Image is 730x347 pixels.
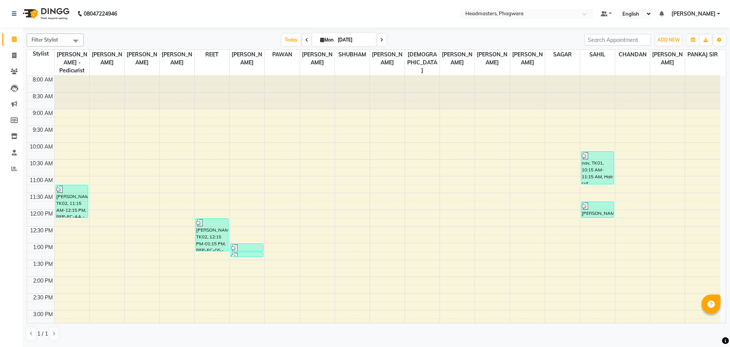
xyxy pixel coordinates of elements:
[580,50,615,59] span: SAHIL
[27,50,54,58] div: Stylist
[671,10,716,18] span: [PERSON_NAME]
[300,50,335,67] span: [PERSON_NAME]
[545,50,580,59] span: SAGAR
[475,50,509,67] span: [PERSON_NAME]
[655,35,682,45] button: ADD NEW
[160,50,194,67] span: [PERSON_NAME]
[650,50,685,67] span: [PERSON_NAME]
[56,185,88,217] div: [PERSON_NAME], TK02, 11:15 AM-12:15 PM, REP-FC-AA - Anti-Aging Facial (For Tightening, Lifting & ...
[282,34,301,46] span: Today
[196,219,228,251] div: [PERSON_NAME], TK02, 12:15 PM-01:15 PM, REP-FC-OS - Oily Skin Facial (For Clean & Clear Skin)
[31,93,54,101] div: 8:30 AM
[28,143,54,151] div: 10:00 AM
[581,152,614,184] div: nav, TK01, 10:15 AM-11:15 AM, Hair cut
[698,317,722,339] iframe: chat widget
[28,160,54,168] div: 10:30 AM
[19,3,71,24] img: logo
[32,37,58,43] span: Filter Stylist
[84,3,117,24] b: 08047224946
[31,76,54,84] div: 8:00 AM
[615,50,650,59] span: CHANDAN
[28,176,54,184] div: 11:00 AM
[657,37,680,43] span: ADD NEW
[90,50,124,67] span: [PERSON_NAME]
[335,50,370,59] span: SHUBHAM
[510,50,545,67] span: [PERSON_NAME]
[32,294,54,302] div: 2:30 PM
[230,50,264,67] span: [PERSON_NAME]
[335,34,373,46] input: 2025-09-01
[29,227,54,235] div: 12:30 PM
[405,50,440,75] span: [DEMOGRAPHIC_DATA]
[231,244,263,251] div: [PERSON_NAME], TK04, 01:00 PM-01:15 PM, TH-EB - Eyebrows
[55,50,89,75] span: [PERSON_NAME] - Pedicurist
[32,260,54,268] div: 1:30 PM
[581,202,614,217] div: [PERSON_NAME], TK03, 11:45 AM-12:15 PM, HCG-B - BABY BOY HAIR CUT. below 5 yrs
[195,50,229,59] span: REET
[37,330,48,338] span: 1 / 1
[231,252,263,257] div: [PERSON_NAME], TK04, 01:15 PM-01:20 PM, TH-UL - [GEOGRAPHIC_DATA]
[370,50,405,67] span: [PERSON_NAME]
[584,34,651,46] input: Search Appointment
[265,50,299,59] span: PAWAN
[31,126,54,134] div: 9:30 AM
[31,109,54,117] div: 9:00 AM
[29,210,54,218] div: 12:00 PM
[685,50,720,59] span: PANKAJ SIR
[32,310,54,318] div: 3:00 PM
[32,243,54,251] div: 1:00 PM
[318,37,335,43] span: Mon
[125,50,159,67] span: [PERSON_NAME]
[32,277,54,285] div: 2:00 PM
[28,193,54,201] div: 11:30 AM
[440,50,474,67] span: [PERSON_NAME]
